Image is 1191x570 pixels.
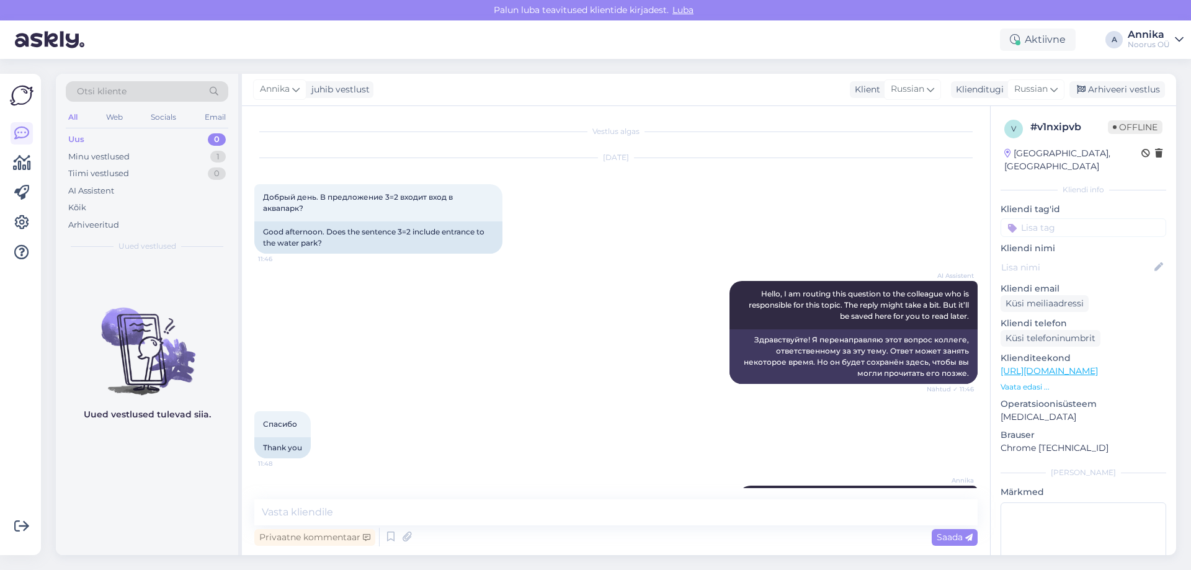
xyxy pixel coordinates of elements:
span: AI Assistent [927,271,974,280]
a: [URL][DOMAIN_NAME] [1001,365,1098,376]
div: Annika [1128,30,1170,40]
img: Askly Logo [10,84,33,107]
div: 1 [210,151,226,163]
input: Lisa tag [1001,218,1166,237]
span: Russian [891,82,924,96]
div: Klient [850,83,880,96]
span: 11:46 [258,254,305,264]
div: Privaatne kommentaar [254,529,375,546]
p: Märkmed [1001,486,1166,499]
span: Annika [927,476,974,485]
div: Web [104,109,125,125]
input: Lisa nimi [1001,261,1152,274]
div: juhib vestlust [306,83,370,96]
span: Russian [1014,82,1048,96]
div: All [66,109,80,125]
span: Спасибо [263,419,297,429]
div: Minu vestlused [68,151,130,163]
div: A [1105,31,1123,48]
p: Kliendi email [1001,282,1166,295]
span: Luba [669,4,697,16]
div: Noorus OÜ [1128,40,1170,50]
div: Küsi meiliaadressi [1001,295,1089,312]
div: Kliendi info [1001,184,1166,195]
span: v [1011,124,1016,133]
p: Kliendi telefon [1001,317,1166,330]
span: Offline [1108,120,1162,134]
p: Kliendi tag'id [1001,203,1166,216]
div: Good afternoon. Does the sentence 3=2 include entrance to the water park? [254,221,502,254]
span: Saada [937,532,973,543]
div: AI Assistent [68,185,114,197]
div: Arhiveeritud [68,219,119,231]
span: Annika [260,82,290,96]
span: Hello, I am routing this question to the colleague who is responsible for this topic. The reply m... [749,289,971,321]
div: 0 [208,167,226,180]
p: [MEDICAL_DATA] [1001,411,1166,424]
div: Здравствуйте! Я перенаправляю этот вопрос коллеге, ответственному за эту тему. Ответ может занять... [729,329,978,384]
span: Nähtud ✓ 11:46 [927,385,974,394]
a: AnnikaNoorus OÜ [1128,30,1184,50]
p: Brauser [1001,429,1166,442]
span: 11:48 [258,459,305,468]
div: Vestlus algas [254,126,978,137]
div: Aktiivne [1000,29,1076,51]
div: [DATE] [254,152,978,163]
div: [GEOGRAPHIC_DATA], [GEOGRAPHIC_DATA] [1004,147,1141,173]
div: Tiimi vestlused [68,167,129,180]
p: Klienditeekond [1001,352,1166,365]
p: Uued vestlused tulevad siia. [84,408,211,421]
div: Kõik [68,202,86,214]
div: # v1nxipvb [1030,120,1108,135]
p: Chrome [TECHNICAL_ID] [1001,442,1166,455]
p: Operatsioonisüsteem [1001,398,1166,411]
div: Thank you [254,437,311,458]
div: Küsi telefoninumbrit [1001,330,1100,347]
div: Klienditugi [951,83,1004,96]
p: Vaata edasi ... [1001,381,1166,393]
div: Arhiveeri vestlus [1069,81,1165,98]
div: Email [202,109,228,125]
div: 0 [208,133,226,146]
img: No chats [56,285,238,397]
span: Добрый день. В предложение 3=2 входит вход в аквапарк? [263,192,455,213]
span: Uued vestlused [118,241,176,252]
div: [PERSON_NAME] [1001,467,1166,478]
p: Kliendi nimi [1001,242,1166,255]
div: Socials [148,109,179,125]
span: Otsi kliente [77,85,127,98]
div: Uus [68,133,84,146]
